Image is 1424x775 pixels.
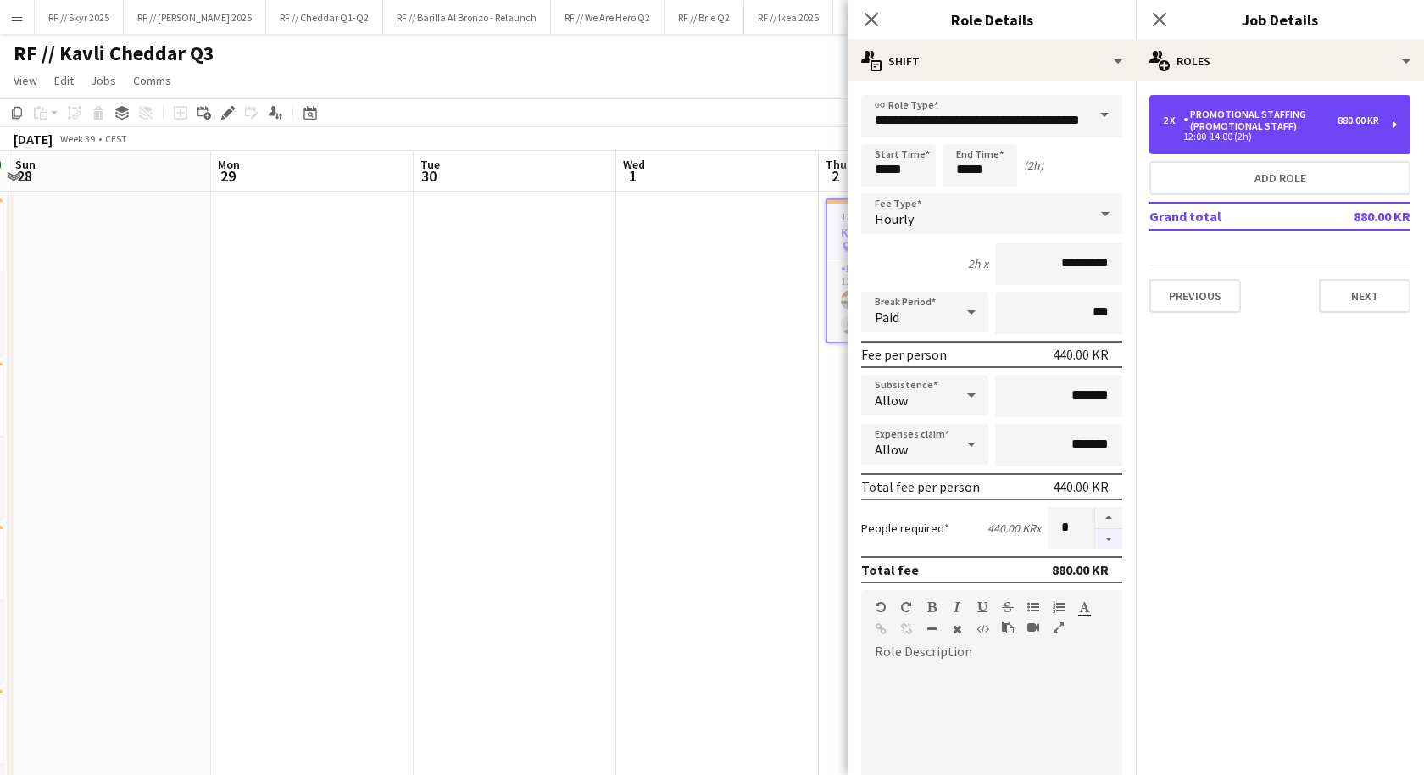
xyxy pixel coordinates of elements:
button: Unordered List [1027,600,1039,614]
button: Ice/Samsung x Retail Factory [833,1,986,34]
label: People required [861,521,949,536]
div: Total fee [861,561,919,578]
div: 2 x [1163,114,1183,126]
span: 12:00-14:00 (2h) [841,210,909,223]
h3: Job Details [1136,8,1424,31]
button: Ordered List [1053,600,1065,614]
h3: Role Details [848,8,1136,31]
h3: Kjøring av utstyr [827,225,1014,240]
div: 880.00 KR [1338,114,1379,126]
div: Promotional Staffing (Promotional Staff) [1183,109,1338,132]
div: 440.00 KR [1053,346,1109,363]
button: Next [1319,279,1410,313]
span: 28 [13,166,36,186]
div: Total fee per person [861,478,980,495]
h1: RF // Kavli Cheddar Q3 [14,41,214,66]
div: 880.00 KR [1052,561,1109,578]
button: Fullscreen [1053,621,1065,634]
span: Paid [875,309,899,326]
span: Tue [420,157,440,172]
button: Insert video [1027,621,1039,634]
span: Jobs [91,73,116,88]
span: View [14,73,37,88]
button: RF // [PERSON_NAME] 2025 [124,1,266,34]
span: Comms [133,73,171,88]
div: Shift [848,41,1136,81]
button: HTML Code [976,622,988,636]
button: RF // We Are Hero Q2 [551,1,665,34]
button: Underline [976,600,988,614]
a: Jobs [84,70,123,92]
button: Text Color [1078,600,1090,614]
div: [DATE] [14,131,53,148]
span: Wed [623,157,645,172]
td: Grand total [1149,203,1304,230]
span: Mon [218,157,240,172]
a: View [7,70,44,92]
app-card-role: Promotional Staffing (Promotional Staff)1/212:00-14:00 (2h)[PERSON_NAME] [827,259,1014,342]
button: RF // Barilla Al Bronzo - Relaunch [383,1,551,34]
app-job-card: 12:00-14:00 (2h)1/2Kjøring av utstyr Meny Vågsbygd1 RolePromotional Staffing (Promotional Staff)1... [826,198,1015,343]
button: Decrease [1095,529,1122,550]
span: 2 [823,166,847,186]
button: Paste as plain text [1002,621,1014,634]
button: Previous [1149,279,1241,313]
td: 880.00 KR [1304,203,1410,230]
button: Increase [1095,507,1122,529]
button: Add role [1149,161,1410,195]
button: RF // Cheddar Q1-Q2 [266,1,383,34]
div: (2h) [1024,158,1043,173]
div: 2h x [968,256,988,271]
span: Allow [875,441,908,458]
span: Week 39 [56,132,98,145]
button: Horizontal Line [926,622,937,636]
span: Hourly [875,210,914,227]
button: RF // Skyr 2025 [35,1,124,34]
button: Italic [951,600,963,614]
span: 1 [620,166,645,186]
a: Edit [47,70,81,92]
span: 29 [215,166,240,186]
div: 440.00 KR x [987,521,1041,536]
button: Undo [875,600,887,614]
button: Redo [900,600,912,614]
span: 30 [418,166,440,186]
a: Comms [126,70,178,92]
div: 440.00 KR [1053,478,1109,495]
div: Roles [1136,41,1424,81]
button: RF // Ikea 2025 [744,1,833,34]
button: Bold [926,600,937,614]
button: RF // Brie Q2 [665,1,744,34]
div: CEST [105,132,127,145]
button: Strikethrough [1002,600,1014,614]
span: Edit [54,73,74,88]
div: 12:00-14:00 (2h) [1163,132,1379,141]
span: Sun [15,157,36,172]
span: Thu [826,157,847,172]
div: Fee per person [861,346,947,363]
button: Clear Formatting [951,622,963,636]
span: Allow [875,392,908,409]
